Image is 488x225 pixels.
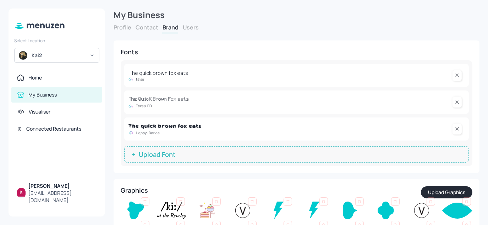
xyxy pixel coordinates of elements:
img: 2024-07-25-17219050754592i2sxp5t2kl.svg [264,202,294,219]
p: TexasLED [136,103,152,108]
button: Brand [163,23,179,31]
div: [PERSON_NAME] [28,182,97,190]
div: Select Location [14,38,99,44]
img: 2024-12-12-1734027198041dkm0tpmq5i6.svg [121,202,151,219]
img: 2024-07-25-1721904590003njq2o5ahmmf.svg [407,202,437,219]
img: 2024-07-25-17219045912963cyxqv7ptfp.svg [371,202,401,219]
div: Connected Restaurants [26,125,81,132]
div: Fonts [121,48,472,56]
img: 2024-07-25-1721905075443uyrwbk2tl3.svg [228,202,258,219]
div: The quick brown fox eats [128,96,450,103]
div: My Business [114,9,479,21]
img: 2024-07-25-1721904513797rbpp6vt0roc.svg [442,202,472,219]
img: 2024-10-01-1727771662571jp5atknt0qi.svg [157,202,187,219]
button: Upload Graphics [421,186,472,198]
div: Graphics [121,186,148,194]
img: 2024-07-25-17219047044461y9wr1cowfv.svg [299,202,329,219]
button: Contact [136,23,158,31]
div: The quick brown fox eats [128,69,450,77]
div: My Business [28,91,57,98]
div: [EMAIL_ADDRESS][DOMAIN_NAME] [28,190,97,204]
img: ALm5wu0uMJs5_eqw6oihenv1OotFdBXgP3vgpp2z_jxl=s96-c [17,188,26,196]
div: The quick brown fox eats [128,123,450,130]
p: false [136,77,144,82]
span: Upload Font [135,151,179,158]
div: Visualiser [29,108,50,115]
p: Happy- Dance [136,130,160,135]
div: Kai2 [32,52,85,59]
img: avatar [19,51,27,60]
img: 2024-07-25-1721905075504sqm6f65zig9.svg [192,202,222,219]
button: Users [183,23,199,31]
button: Upload Font [124,146,469,163]
img: 2024-07-25-17219045920384iaec5mm06n.svg [335,202,365,219]
button: Profile [114,23,131,31]
div: Home [28,74,42,81]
